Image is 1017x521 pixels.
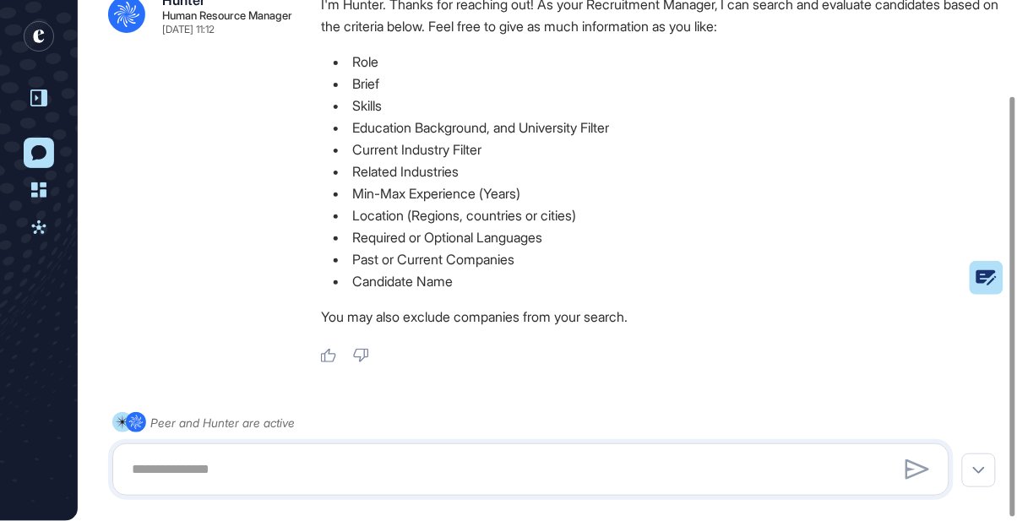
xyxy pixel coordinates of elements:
[321,182,1000,204] li: Min-Max Experience (Years)
[162,24,215,35] div: [DATE] 11:12
[321,226,1000,248] li: Required or Optional Languages
[321,160,1000,182] li: Related Industries
[321,117,1000,138] li: Education Background, and University Filter
[321,204,1000,226] li: Location (Regions, countries or cities)
[162,10,292,21] div: Human Resource Manager
[321,51,1000,73] li: Role
[321,270,1000,292] li: Candidate Name
[321,248,1000,270] li: Past or Current Companies
[321,73,1000,95] li: Brief
[150,412,295,433] div: Peer and Hunter are active
[321,138,1000,160] li: Current Industry Filter
[321,306,1000,328] p: You may also exclude companies from your search.
[321,95,1000,117] li: Skills
[24,21,54,52] div: entrapeer-logo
